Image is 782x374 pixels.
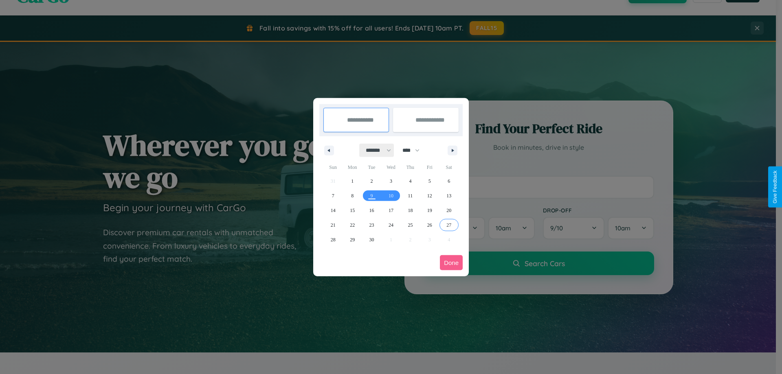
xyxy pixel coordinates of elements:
[381,161,400,174] span: Wed
[408,188,413,203] span: 11
[331,203,336,218] span: 14
[350,203,355,218] span: 15
[381,203,400,218] button: 17
[323,161,343,174] span: Sun
[331,218,336,232] span: 21
[323,203,343,218] button: 14
[772,171,778,203] div: Give Feedback
[408,203,413,218] span: 18
[350,232,355,247] span: 29
[362,218,381,232] button: 23
[428,174,431,188] span: 5
[369,203,374,218] span: 16
[362,161,381,174] span: Tue
[439,203,459,218] button: 20
[323,218,343,232] button: 21
[446,188,451,203] span: 13
[446,203,451,218] span: 20
[408,218,413,232] span: 25
[343,218,362,232] button: 22
[427,203,432,218] span: 19
[343,188,362,203] button: 8
[362,174,381,188] button: 2
[343,203,362,218] button: 15
[351,174,354,188] span: 1
[401,161,420,174] span: Thu
[390,174,392,188] span: 3
[427,218,432,232] span: 26
[389,188,393,203] span: 10
[440,255,463,270] button: Done
[362,188,381,203] button: 9
[389,203,393,218] span: 17
[369,218,374,232] span: 23
[439,161,459,174] span: Sat
[401,218,420,232] button: 25
[323,232,343,247] button: 28
[332,188,334,203] span: 7
[446,218,451,232] span: 27
[343,232,362,247] button: 29
[350,218,355,232] span: 22
[351,188,354,203] span: 8
[427,188,432,203] span: 12
[439,188,459,203] button: 13
[420,203,439,218] button: 19
[420,218,439,232] button: 26
[420,174,439,188] button: 5
[381,218,400,232] button: 24
[420,161,439,174] span: Fri
[371,188,373,203] span: 9
[362,203,381,218] button: 16
[371,174,373,188] span: 2
[389,218,393,232] span: 24
[331,232,336,247] span: 28
[439,218,459,232] button: 27
[401,188,420,203] button: 11
[381,188,400,203] button: 10
[362,232,381,247] button: 30
[409,174,411,188] span: 4
[448,174,450,188] span: 6
[343,161,362,174] span: Mon
[381,174,400,188] button: 3
[323,188,343,203] button: 7
[439,174,459,188] button: 6
[420,188,439,203] button: 12
[401,203,420,218] button: 18
[369,232,374,247] span: 30
[343,174,362,188] button: 1
[401,174,420,188] button: 4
